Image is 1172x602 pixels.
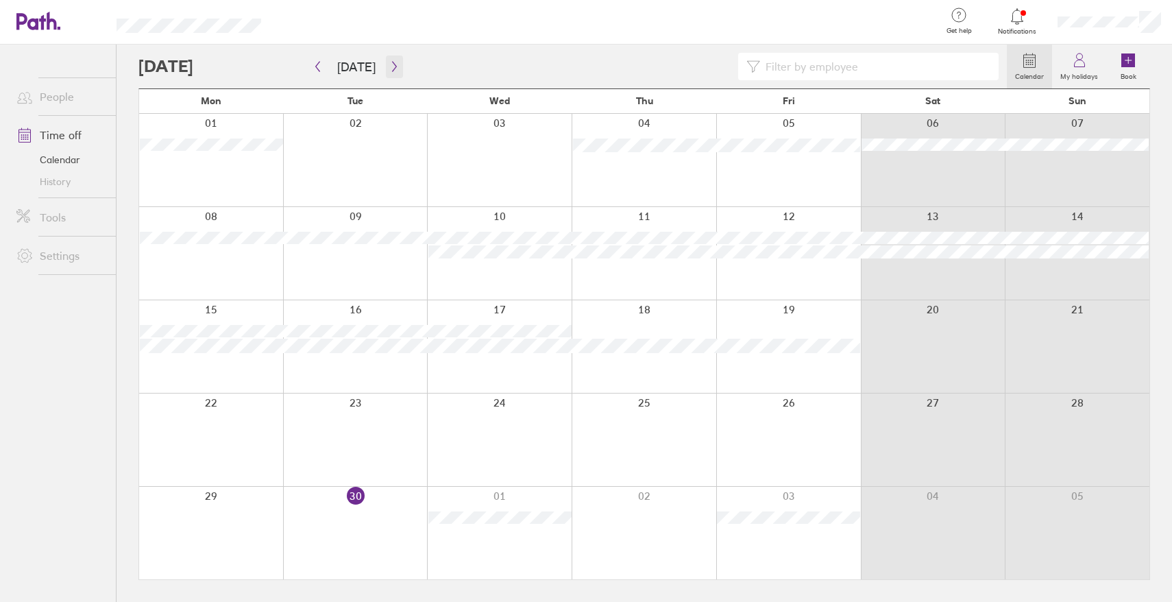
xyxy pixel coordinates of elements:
span: Tue [347,95,363,106]
a: Notifications [995,7,1040,36]
span: Get help [937,27,981,35]
button: [DATE] [326,56,387,78]
a: Settings [5,242,116,269]
span: Fri [783,95,795,106]
span: Wed [489,95,510,106]
a: Book [1106,45,1150,88]
span: Notifications [995,27,1040,36]
label: My holidays [1052,69,1106,81]
label: Calendar [1007,69,1052,81]
span: Mon [201,95,221,106]
span: Sat [925,95,940,106]
a: Time off [5,121,116,149]
label: Book [1112,69,1145,81]
span: Sun [1069,95,1086,106]
input: Filter by employee [760,53,990,80]
a: Calendar [5,149,116,171]
span: Thu [636,95,653,106]
a: Tools [5,204,116,231]
a: People [5,83,116,110]
a: My holidays [1052,45,1106,88]
a: Calendar [1007,45,1052,88]
a: History [5,171,116,193]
